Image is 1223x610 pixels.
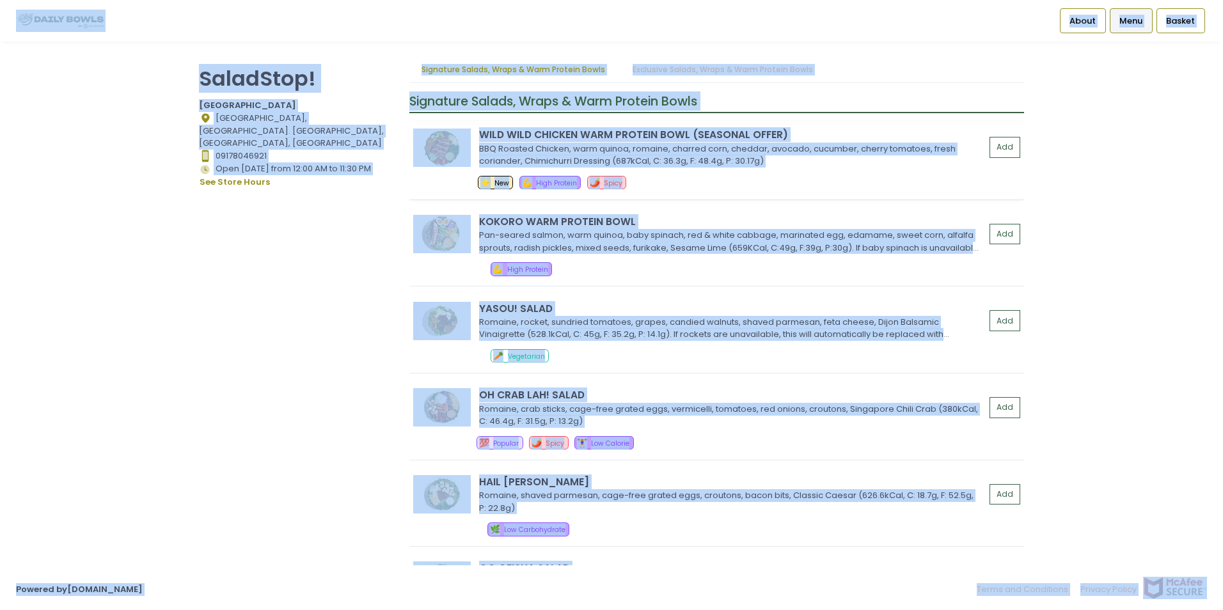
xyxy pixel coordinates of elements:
span: New [494,178,509,188]
button: Add [990,310,1020,331]
span: 🌶️ [532,437,542,449]
span: Spicy [604,178,622,188]
img: YASOU! SALAD [413,302,471,340]
span: 🌶️ [590,176,600,189]
button: see store hours [199,175,271,189]
span: Low Carbohydrate [504,525,565,535]
div: WILD WILD CHICKEN WARM PROTEIN BOWL (SEASONAL OFFER) [479,127,985,142]
span: 💯 [479,437,489,449]
a: Exclusive Salads, Wraps & Warm Protein Bowls [620,58,825,82]
span: 🥕 [493,350,503,362]
p: SaladStop! [199,66,393,91]
div: GO GEISHA SALAD [479,561,985,575]
span: High Protein [507,265,548,274]
span: Vegetarian [508,352,545,361]
span: Popular [493,439,519,448]
button: Add [990,224,1020,245]
div: 09178046921 [199,150,393,162]
img: logo [16,10,106,32]
a: About [1060,8,1106,33]
div: OH CRAB LAH! SALAD [479,387,985,402]
div: KOKORO WARM PROTEIN BOWL [479,214,985,229]
a: Menu [1110,8,1153,33]
span: 💪 [493,263,503,275]
span: Menu [1119,15,1142,27]
div: BBQ Roasted Chicken, warm quinoa, romaine, charred corn, cheddar, avocado, cucumber, cherry tomat... [479,143,981,168]
div: Open [DATE] from 12:00 AM to 11:30 PM [199,162,393,189]
div: YASOU! SALAD [479,301,985,316]
button: Add [990,397,1020,418]
span: Spicy [546,439,564,448]
span: 🌿 [490,523,500,535]
button: Add [990,484,1020,505]
div: HAIL [PERSON_NAME] [479,474,985,489]
div: [GEOGRAPHIC_DATA], [GEOGRAPHIC_DATA]. [GEOGRAPHIC_DATA], [GEOGRAPHIC_DATA], [GEOGRAPHIC_DATA] [199,112,393,150]
span: Basket [1166,15,1195,27]
img: OH CRAB LAH! SALAD [413,388,471,426]
a: Terms and Conditions [977,577,1075,602]
button: Add [990,137,1020,158]
span: Low Calorie [591,439,629,448]
div: Pan-seared salmon, warm quinoa, baby spinach, red & white cabbage, marinated egg, edamame, sweet ... [479,229,981,254]
img: mcafee-secure [1143,577,1207,599]
span: 🏋️‍♀️ [577,437,587,449]
span: About [1069,15,1096,27]
a: Privacy Policy [1075,577,1144,602]
img: GO GEISHA SALAD [413,561,471,600]
div: Romaine, crab sticks, cage-free grated eggs, vermicelli, tomatoes, red onions, croutons, Singapor... [479,403,981,428]
span: High Protein [536,178,577,188]
a: Signature Salads, Wraps & Warm Protein Bowls [409,58,618,82]
img: HAIL CAESAR SALAD [413,475,471,513]
b: [GEOGRAPHIC_DATA] [199,99,296,111]
span: Signature Salads, Wraps & Warm Protein Bowls [409,93,697,110]
a: Powered by[DOMAIN_NAME] [16,583,143,595]
div: Romaine, shaved parmesan, cage-free grated eggs, croutons, bacon bits, Classic Caesar (626.6kCal,... [479,489,981,514]
span: ⭐ [480,176,491,189]
span: 💪 [522,176,532,189]
div: Romaine, rocket, sundried tomatoes, grapes, candied walnuts, shaved parmesan, feta cheese, Dijon ... [479,316,981,341]
img: KOKORO WARM PROTEIN BOWL [413,215,471,253]
img: WILD WILD CHICKEN WARM PROTEIN BOWL (SEASONAL OFFER) [413,129,471,167]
